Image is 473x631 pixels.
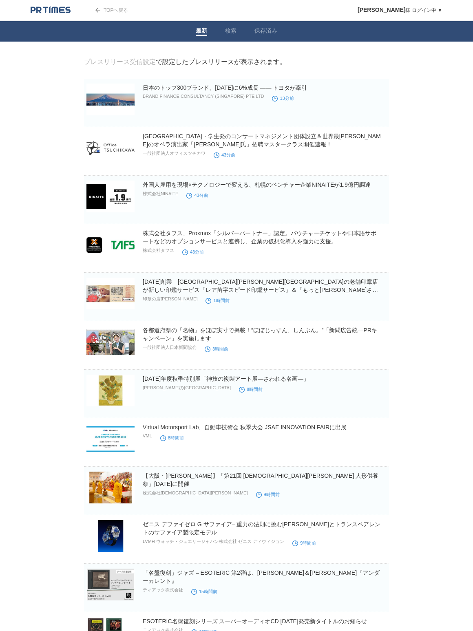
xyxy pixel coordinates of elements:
[143,424,347,430] a: Virtual Motorsport Lab、自動車技術会 秋季大会 JSAE INNOVATION FAIRに出展
[86,569,135,600] img: 「名盤復刻」ジャズ – ESOTERIC 第2弾は、ビル・エヴァンス＆ジム・ホール『アンダーカレント』
[143,521,380,536] a: ゼニス デファイゼロ G サファイア– 重力の法則に挑む[PERSON_NAME]とトランスペアレントのサファイア製限定モデル
[86,181,135,212] img: 外国人雇用を現場×テクノロジーで変える、札幌のベンチャー企業NINAITEが1.9億円調達
[272,96,294,101] time: 13分前
[143,433,152,438] p: VML
[239,387,263,392] time: 8時間前
[186,193,208,198] time: 43分前
[143,375,309,382] a: [DATE]年度秋季特別展「神技の複製アート展―さわれる名画―」
[182,249,204,254] time: 43分前
[86,423,135,455] img: Virtual Motorsport Lab、自動車技術会 秋季大会 JSAE INNOVATION FAIRに出展
[358,7,442,13] a: [PERSON_NAME]様 ログイン中 ▼
[206,298,229,303] time: 1時間前
[196,27,207,36] a: 最新
[143,538,284,545] p: LVMH ウォッチ・ジュエリージャパン株式会社 ゼニス ディヴィジョン
[191,589,217,594] time: 15時間前
[143,618,367,624] a: ESOTERIC名盤復刻シリーズ スーパーオーディオCD [DATE]発売新タイトルのお知らせ
[143,84,307,91] a: 日本のトップ300ブランド、[DATE]に6%成長 —— トヨタが牽引
[143,94,264,99] p: BRAND FINANCE CONSULTANCY (SINGAPORE) PTE LTD
[143,385,231,391] p: [PERSON_NAME]の[GEOGRAPHIC_DATA]
[143,150,206,157] p: 一般社団法人オフィスツチカワ
[83,7,128,13] a: TOPへ戻る
[205,346,228,351] time: 3時間前
[143,327,377,342] a: 各都道府県の「名物」をほぼ実寸で掲載！“ほぼじっすん、しんぶん。”「新聞広告統一PRキャンペーン」を実施します
[86,132,135,164] img: 東京藝大・学生発のコンサートマネジメント団体設立＆世界最高峰のオペラ演出家「ジルベール・デフロ氏」招聘マスタークラス開催速報！
[86,278,135,309] img: 明治42年創業 山形県村山市の老舗印章店が新しい印鑑サービス「レア苗字スピード印鑑サービス」＆「もっと佐藤さんシリーズ」を2025年10月15日より店頭および通販で本格スタート
[31,6,71,14] img: logo.png
[86,84,135,115] img: 日本のトップ300ブランド、2025年に6%成長 —— トヨタが牽引
[143,133,381,148] a: [GEOGRAPHIC_DATA]・学生発のコンサートマネジメント団体設立＆世界最[PERSON_NAME]のオペラ演出家「[PERSON_NAME]氏」招聘マスタークラス開催速報！
[143,587,183,593] p: ティアック株式会社
[254,27,277,36] a: 保存済み
[86,375,135,406] img: 令和７年度秋季特別展「神技の複製アート展―さわれる名画―」
[160,435,184,440] time: 8時間前
[143,278,378,301] a: [DATE]創業 [GEOGRAPHIC_DATA][PERSON_NAME][GEOGRAPHIC_DATA]の老舗印章店が新しい印鑑サービス「レア苗字スピード印鑑サービス」＆「もっと[PER...
[143,191,178,197] p: 株式会社NINAITE
[143,181,371,188] a: 外国人雇用を現場×テクノロジーで変える、札幌のベンチャー企業NINAITEが1.9億円調達
[86,472,135,503] img: 【大阪・八尾】「第21回 八光殿 人形供養祭」10月26日(日)に開催
[143,569,380,584] a: 「名盤復刻」ジャズ – ESOTERIC 第2弾は、[PERSON_NAME]＆[PERSON_NAME]『アンダーカレント』
[214,152,235,157] time: 43分前
[86,520,135,552] img: ゼニス デファイゼロ G サファイア– 重力の法則に挑むブルーとトランスペアレントのサファイア製限定モデル
[86,229,135,261] img: 株式会社タフス、Proxmox「シルバーパートナー」認定。バウチャーチケットや日本語サポートなどのオプションサービスと連携し、企業の仮想化導入を強力に支援。
[292,541,316,545] time: 9時間前
[225,27,236,36] a: 検索
[256,492,280,497] time: 9時間前
[143,490,248,496] p: 株式会社[DEMOGRAPHIC_DATA][PERSON_NAME]
[84,58,156,65] a: プレスリリース受信設定
[84,58,286,66] div: で設定したプレスリリースが表示されます。
[143,247,174,254] p: 株式会社タフス
[95,8,100,13] img: arrow.png
[358,7,405,13] span: [PERSON_NAME]
[86,326,135,358] img: 各都道府県の「名物」をほぼ実寸で掲載！“ほぼじっすん、しんぶん。”「新聞広告統一PRキャンペーン」を実施します
[143,230,376,245] a: 株式会社タフス、Proxmox「シルバーパートナー」認定。バウチャーチケットや日本語サポートなどのオプションサービスと連携し、企業の仮想化導入を強力に支援。
[143,472,378,487] a: 【大阪・[PERSON_NAME]】「第21回 [DEMOGRAPHIC_DATA][PERSON_NAME] 人形供養祭」[DATE]に開催
[143,344,197,351] p: 一般社団法人日本新聞協会
[143,296,197,302] p: 印章の店[PERSON_NAME]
